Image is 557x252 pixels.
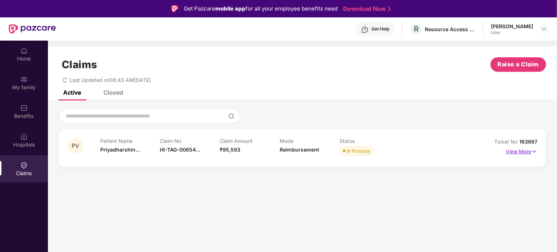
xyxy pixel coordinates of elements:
img: Stroke [388,5,391,13]
span: Last Updated on 08:43 AM[DATE] [70,77,151,83]
div: [PERSON_NAME] [491,23,533,30]
p: View More [506,146,537,156]
strong: mobile app [215,5,245,12]
p: Status [340,138,399,144]
p: Claim No [160,138,220,144]
span: 163667 [519,139,537,145]
p: Patient Name [100,138,160,144]
div: Resource Access Management Solutions [425,26,476,33]
span: Priyadharshin... [100,146,140,153]
img: svg+xml;base64,PHN2ZyBpZD0iSGVscC0zMngzMiIgeG1sbnM9Imh0dHA6Ly93d3cudzMub3JnLzIwMDAvc3ZnIiB3aWR0aD... [361,26,369,33]
img: svg+xml;base64,PHN2ZyBpZD0iSG9tZSIgeG1sbnM9Imh0dHA6Ly93d3cudzMub3JnLzIwMDAvc3ZnIiB3aWR0aD0iMjAiIG... [20,47,28,54]
img: svg+xml;base64,PHN2ZyBpZD0iRHJvcGRvd24tMzJ4MzIiIHhtbG5zPSJodHRwOi8vd3d3LnczLm9yZy8yMDAwL3N2ZyIgd2... [541,26,547,32]
div: User [491,30,533,36]
button: Raise a Claim [491,57,546,72]
span: PV [72,143,80,149]
div: Get Help [371,26,389,32]
img: New Pazcare Logo [9,24,56,34]
img: Logo [171,5,179,12]
span: Ticket No [494,139,519,145]
img: svg+xml;base64,PHN2ZyB4bWxucz0iaHR0cDovL3d3dy53My5vcmcvMjAwMC9zdmciIHdpZHRoPSIxNyIgaGVpZ2h0PSIxNy... [531,148,537,156]
div: In Process [347,147,370,154]
span: HI-TAG-00654... [160,146,200,153]
span: Raise a Claim [498,60,539,69]
span: R [414,25,419,33]
span: Reimbursement [280,146,319,153]
div: Closed [103,89,123,96]
img: svg+xml;base64,PHN2ZyB3aWR0aD0iMjAiIGhlaWdodD0iMjAiIHZpZXdCb3g9IjAgMCAyMCAyMCIgZmlsbD0ibm9uZSIgeG... [20,76,28,83]
a: Download Now [343,5,389,13]
img: svg+xml;base64,PHN2ZyBpZD0iSG9zcGl0YWxzIiB4bWxucz0iaHR0cDovL3d3dy53My5vcmcvMjAwMC9zdmciIHdpZHRoPS... [20,133,28,140]
h1: Claims [62,58,97,71]
img: svg+xml;base64,PHN2ZyBpZD0iU2VhcmNoLTMyeDMyIiB4bWxucz0iaHR0cDovL3d3dy53My5vcmcvMjAwMC9zdmciIHdpZH... [228,113,234,119]
div: Get Pazcare for all your employee benefits need [184,4,338,13]
img: svg+xml;base64,PHN2ZyBpZD0iQmVuZWZpdHMiIHhtbG5zPSJodHRwOi8vd3d3LnczLm9yZy8yMDAwL3N2ZyIgd2lkdGg9Ij... [20,104,28,112]
span: ₹95,593 [220,146,240,153]
p: Mode [280,138,340,144]
span: redo [62,77,68,83]
img: svg+xml;base64,PHN2ZyBpZD0iQ2xhaW0iIHhtbG5zPSJodHRwOi8vd3d3LnczLm9yZy8yMDAwL3N2ZyIgd2lkdGg9IjIwIi... [20,162,28,169]
p: Claim Amount [220,138,280,144]
div: Active [63,89,81,96]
